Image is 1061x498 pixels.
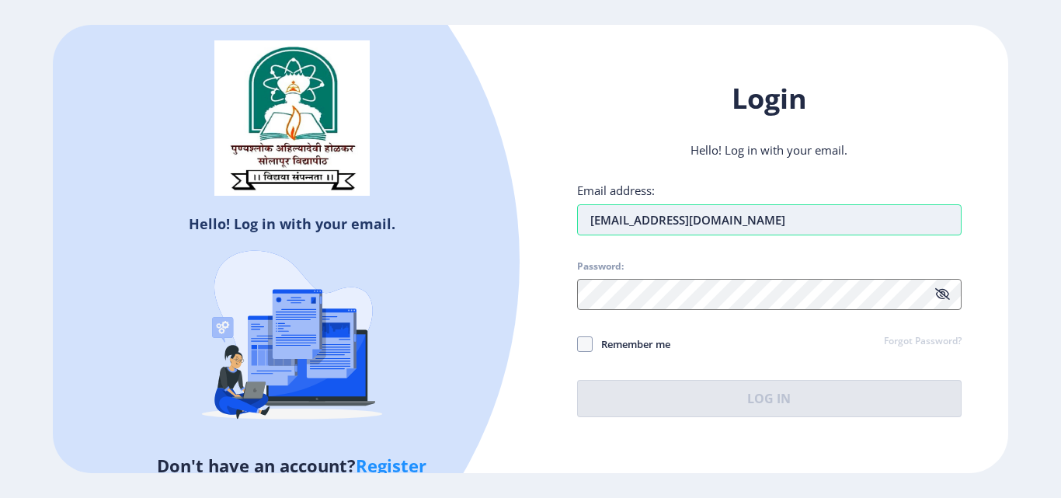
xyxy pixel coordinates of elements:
[577,142,962,158] p: Hello! Log in with your email.
[214,40,370,196] img: solapur_logo.png
[156,220,428,453] img: Recruitment%20Agencies%20(%20verification).svg
[64,453,519,478] h5: Don't have an account?
[577,380,962,417] button: Log In
[356,454,426,477] a: Register
[577,260,624,273] label: Password:
[593,335,670,353] span: Remember me
[577,204,962,235] input: Email address
[577,80,962,117] h1: Login
[577,183,655,198] label: Email address:
[884,335,962,349] a: Forgot Password?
